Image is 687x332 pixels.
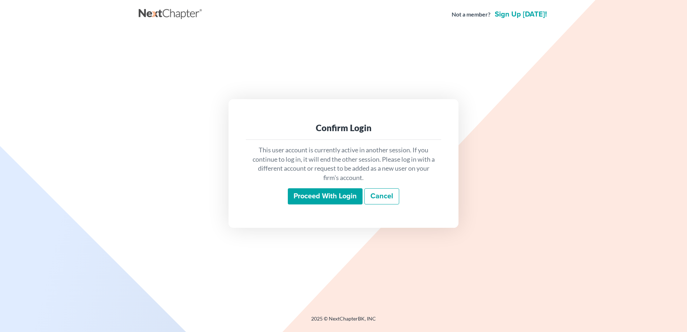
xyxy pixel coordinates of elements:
[252,122,435,134] div: Confirm Login
[139,315,548,328] div: 2025 © NextChapterBK, INC
[364,188,399,205] a: Cancel
[252,146,435,183] p: This user account is currently active in another session. If you continue to log in, it will end ...
[493,11,548,18] a: Sign up [DATE]!
[288,188,363,205] input: Proceed with login
[452,10,490,19] strong: Not a member?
